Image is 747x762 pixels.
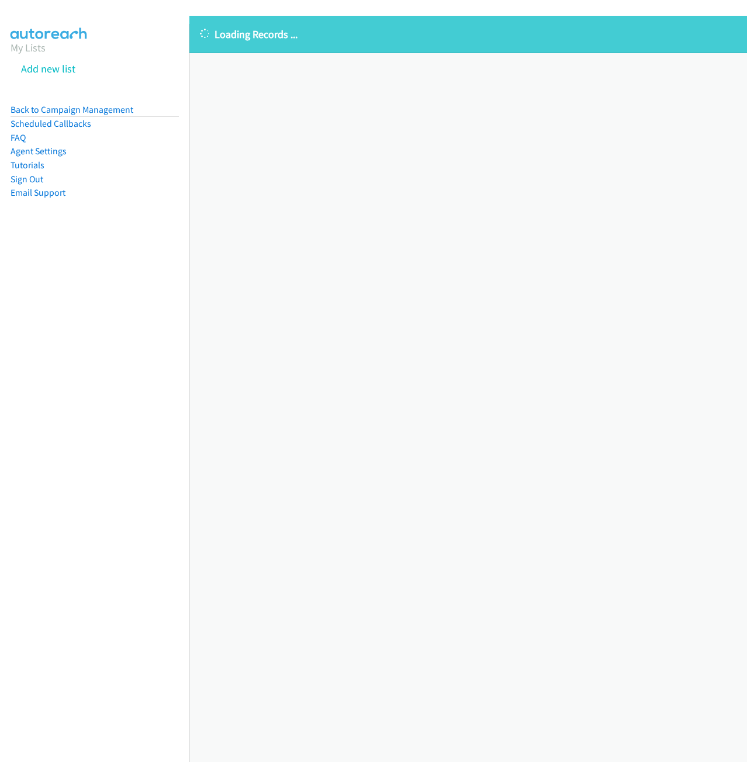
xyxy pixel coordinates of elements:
a: My Lists [11,41,46,54]
a: Sign Out [11,174,43,185]
p: Loading Records ... [200,26,736,42]
a: Agent Settings [11,146,67,157]
a: Tutorials [11,160,44,171]
a: Scheduled Callbacks [11,118,91,129]
a: Back to Campaign Management [11,104,133,115]
a: Add new list [21,62,75,75]
a: FAQ [11,132,26,143]
a: Email Support [11,187,65,198]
